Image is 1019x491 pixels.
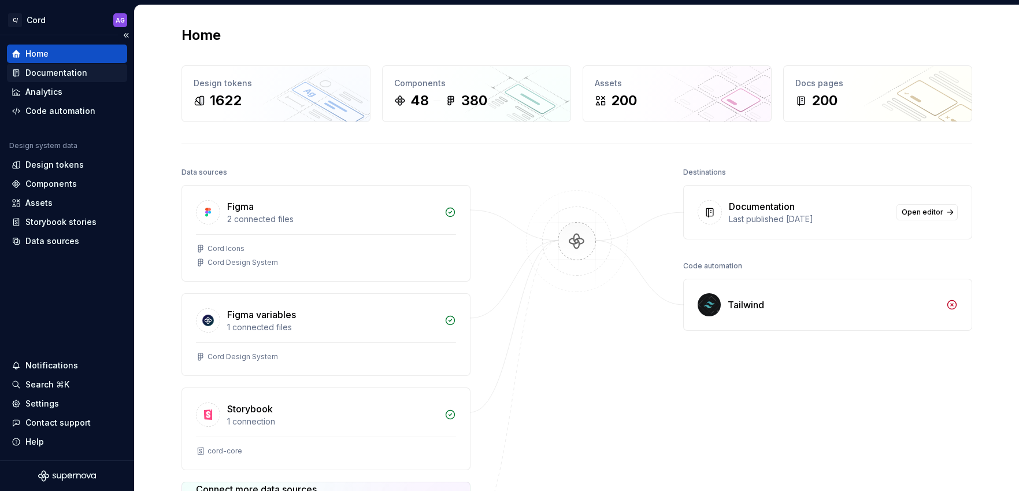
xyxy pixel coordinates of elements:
div: 380 [461,91,487,110]
div: Figma variables [227,308,296,322]
button: Notifications [7,356,127,375]
div: Components [25,178,77,190]
div: Data sources [181,164,227,180]
div: Storybook stories [25,216,97,228]
div: Design tokens [25,159,84,171]
a: Components [7,175,127,193]
a: Open editor [896,204,958,220]
div: 1 connected files [227,322,438,333]
div: Assets [25,197,53,209]
div: Cord [27,14,46,26]
a: Docs pages200 [783,65,972,122]
button: Help [7,433,127,451]
a: Design tokens [7,156,127,174]
div: Last published [DATE] [729,213,890,225]
div: Code automation [683,258,742,274]
div: 1622 [210,91,242,110]
a: Components48380 [382,65,571,122]
div: Documentation [729,200,795,213]
a: Analytics [7,83,127,101]
div: 2 connected files [227,213,438,225]
div: Destinations [683,164,726,180]
div: Code automation [25,105,95,117]
div: cord-core [207,446,242,456]
div: 200 [611,91,637,110]
a: Data sources [7,232,127,250]
div: Help [25,436,44,448]
button: Collapse sidebar [118,27,134,43]
button: Contact support [7,414,127,432]
div: 1 connection [227,416,438,427]
div: Settings [25,398,59,409]
div: Contact support [25,417,91,429]
button: C/CordAG [2,8,132,32]
a: Figma2 connected filesCord IconsCord Design System [181,185,470,282]
div: Storybook [227,402,273,416]
div: Home [25,48,49,60]
div: Tailwind [728,298,764,312]
div: Docs pages [795,77,960,89]
a: Code automation [7,102,127,120]
a: Storybook1 connectioncord-core [181,387,470,470]
div: Notifications [25,360,78,371]
div: Data sources [25,235,79,247]
div: Analytics [25,86,62,98]
div: AG [116,16,125,25]
button: Search ⌘K [7,375,127,394]
div: Cord Design System [207,352,278,361]
svg: Supernova Logo [38,470,96,482]
div: 48 [410,91,429,110]
div: Design system data [9,141,77,150]
h2: Home [181,26,221,45]
div: Cord Icons [207,244,244,253]
a: Settings [7,394,127,413]
div: Documentation [25,67,87,79]
span: Open editor [902,208,943,217]
div: Design tokens [194,77,358,89]
div: 200 [812,91,838,110]
div: Search ⌘K [25,379,69,390]
a: Storybook stories [7,213,127,231]
div: C/ [8,13,22,27]
a: Figma variables1 connected filesCord Design System [181,293,470,376]
div: Assets [595,77,759,89]
div: Cord Design System [207,258,278,267]
a: Design tokens1622 [181,65,370,122]
a: Assets [7,194,127,212]
a: Assets200 [583,65,772,122]
div: Figma [227,200,254,213]
div: Components [394,77,559,89]
a: Documentation [7,64,127,82]
a: Home [7,45,127,63]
